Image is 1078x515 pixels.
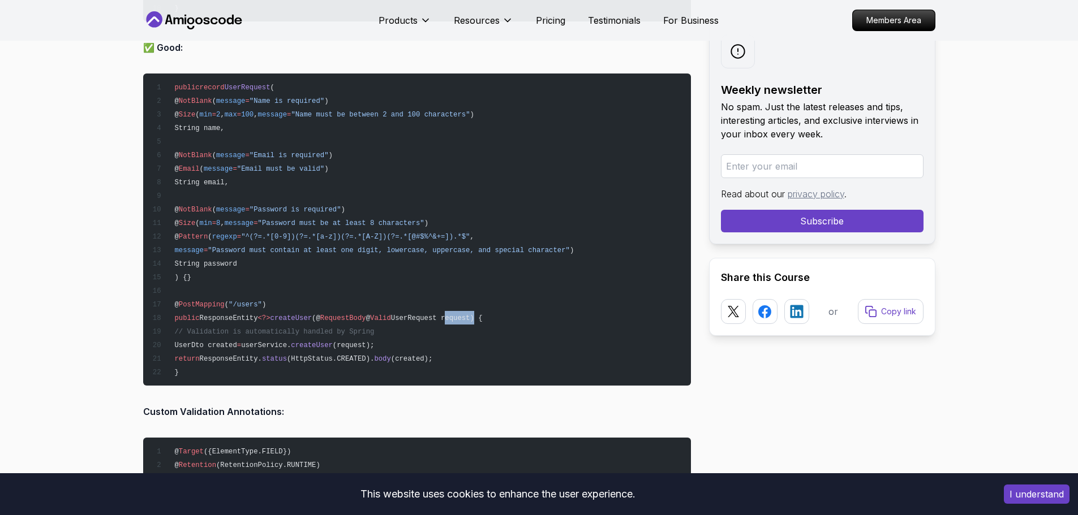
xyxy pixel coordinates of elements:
span: ( [212,152,216,159]
span: , [254,111,257,119]
span: "Name must be between 2 and 100 characters" [291,111,470,119]
span: "Password must contain at least one digit, lowercase, uppercase, and special character" [208,246,570,254]
span: ) [470,111,474,119]
span: = [237,111,241,119]
span: ) [324,97,328,105]
span: public [174,84,199,92]
span: (RetentionPolicy.RUNTIME) [216,461,320,469]
span: message [225,219,254,227]
span: createUser [291,341,333,349]
span: = [212,219,216,227]
span: ( [195,219,199,227]
span: @ [174,448,178,456]
a: Pricing [536,14,565,27]
button: Resources [454,14,513,36]
strong: Custom Validation Annotations: [143,406,284,417]
span: public [174,314,199,322]
h2: Weekly newsletter [721,82,924,98]
a: Testimonials [588,14,641,27]
span: @ [174,165,178,173]
span: RequestBody [320,314,366,322]
span: "^(?=.*[0-9])(?=.*[a-z])(?=.*[A-Z])(?=.*[@#$%^&+=]).*$" [241,233,470,241]
span: ( [195,111,199,119]
span: = [245,152,249,159]
span: NotBlank [179,206,212,214]
span: ( [225,301,229,309]
span: userService. [241,341,291,349]
button: Products [379,14,431,36]
span: 100 [241,111,254,119]
span: message [216,97,245,105]
span: , [470,233,474,241]
span: = [212,111,216,119]
p: or [828,305,838,318]
span: @ [174,152,178,159]
span: = [233,165,237,173]
span: ) {} [174,274,191,282]
span: ResponseEntity [200,314,258,322]
span: UserRequest request) { [391,314,483,322]
span: "Email must be valid" [237,165,324,173]
span: ) [570,246,574,254]
button: Accept cookies [1004,484,1070,504]
span: ) [424,219,428,227]
a: For Business [663,14,719,27]
a: privacy policy [788,188,844,200]
span: record [200,84,225,92]
span: (created); [391,355,433,363]
span: NotBlank [179,152,212,159]
strong: ✅ Good: [143,42,183,53]
span: = [245,206,249,214]
span: @ [366,314,370,322]
button: Copy link [858,299,924,324]
span: 8 [216,219,220,227]
span: message [204,165,233,173]
span: NotBlank [179,97,212,105]
span: ) [324,165,328,173]
span: UserDto created [174,341,237,349]
span: = [245,97,249,105]
span: Pattern [179,233,208,241]
span: @ [174,219,178,227]
span: // Validation is automatically handled by Spring [174,328,374,336]
span: String password [174,260,237,268]
span: ResponseEntity. [200,355,262,363]
span: "/users" [229,301,262,309]
span: return [174,355,199,363]
span: Size [179,111,195,119]
span: max [225,111,237,119]
span: createUser [270,314,312,322]
span: Retention [179,461,216,469]
span: @ [174,97,178,105]
span: @ [174,301,178,309]
span: = [287,111,291,119]
input: Enter your email [721,154,924,178]
span: UserRequest [225,84,270,92]
span: @ [174,233,178,241]
p: Members Area [853,10,935,31]
p: Read about our . [721,187,924,201]
span: "Password must be at least 8 characters" [258,219,424,227]
p: Resources [454,14,500,27]
span: PostMapping [179,301,225,309]
span: Valid [370,314,391,322]
span: 2 [216,111,220,119]
span: = [237,233,241,241]
span: min [200,219,212,227]
span: (request); [333,341,375,349]
span: message [258,111,287,119]
a: Members Area [852,10,935,31]
span: ) [341,206,345,214]
span: (@ [312,314,320,322]
span: = [204,246,208,254]
span: ( [212,206,216,214]
span: ({ElementType.FIELD}) [204,448,291,456]
span: "Email is required" [250,152,329,159]
span: ) [262,301,266,309]
span: String email, [174,179,229,187]
span: ( [208,233,212,241]
span: , [220,219,224,227]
